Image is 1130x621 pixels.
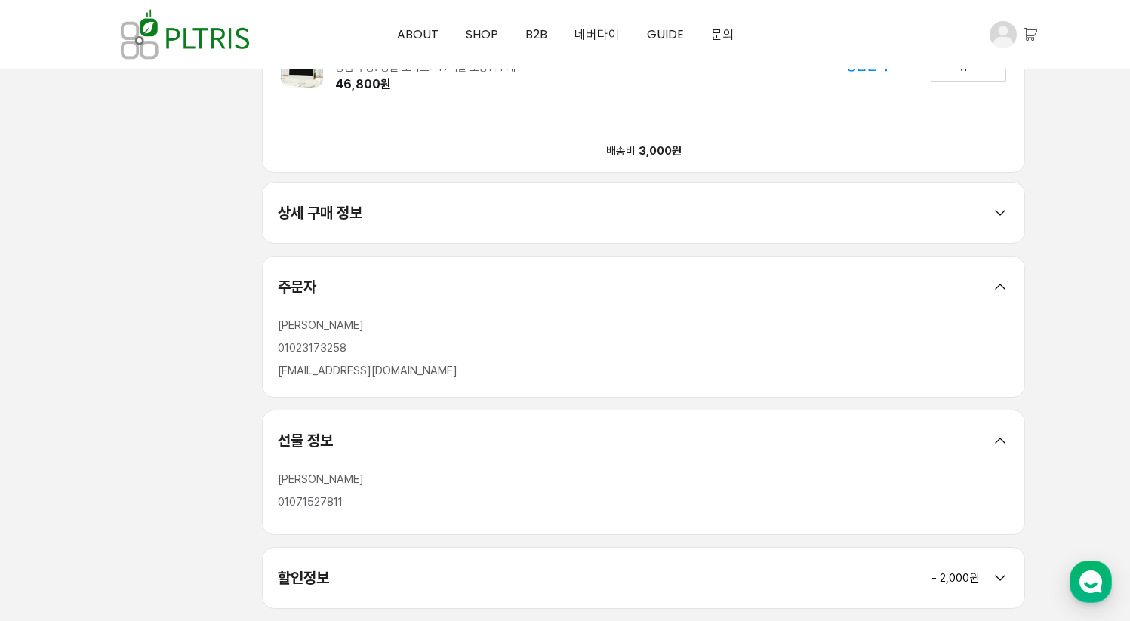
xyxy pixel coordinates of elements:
[233,501,251,513] span: 설정
[639,144,682,158] div: 3,000원
[697,1,747,69] a: 문의
[278,471,1010,487] div: [PERSON_NAME]
[931,569,979,587] span: - 2,000원
[278,340,1010,356] div: 01023173258
[278,429,333,453] div: 선물 정보
[278,493,1010,510] div: 01071527811
[512,1,561,69] a: B2B
[5,478,100,516] a: 홈
[138,502,156,514] span: 대화
[335,77,391,91] div: 46,800원
[574,26,620,43] span: 네버다이
[100,478,195,516] a: 대화
[278,201,362,225] div: 상세 구매 정보
[397,26,439,43] span: ABOUT
[466,26,498,43] span: SHOP
[278,362,1010,379] div: [EMAIL_ADDRESS][DOMAIN_NAME]
[278,566,329,590] div: 할인정보
[990,21,1017,48] img: 프로필 이미지
[711,26,734,43] span: 문의
[48,501,57,513] span: 홈
[278,317,1010,334] div: [PERSON_NAME]
[561,1,633,69] a: 네버다이
[647,26,684,43] span: GUIDE
[278,275,316,299] div: 주문자
[195,478,290,516] a: 설정
[525,26,547,43] span: B2B
[452,1,512,69] a: SHOP
[633,1,697,69] a: GUIDE
[606,142,682,172] div: 배송비
[383,1,452,69] a: ABOUT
